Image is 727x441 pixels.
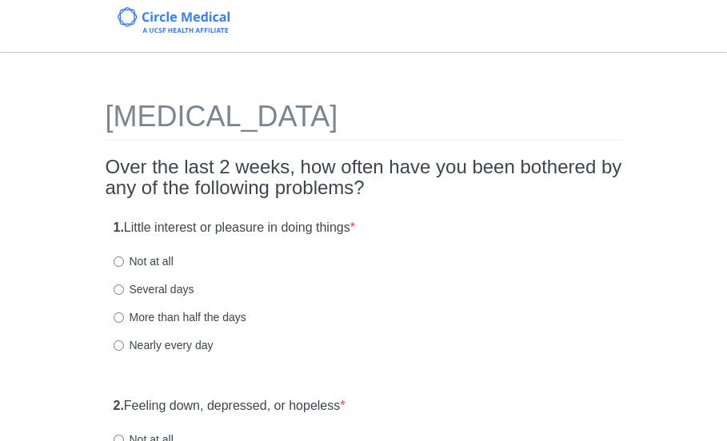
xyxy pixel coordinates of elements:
[114,397,346,415] label: Feeling down, depressed, or hopeless
[114,256,124,267] input: Not at all
[114,219,355,237] label: Little interest or pleasure in doing things
[106,157,622,199] h2: Over the last 2 weeks, how often have you been bothered by any of the following problems?
[114,281,194,297] label: Several days
[114,337,214,353] label: Nearly every day
[114,312,124,323] input: More than half the days
[114,220,124,234] strong: 1.
[114,309,246,325] label: More than half the days
[118,7,230,33] img: Circle Medical Logo
[106,101,622,141] h1: [MEDICAL_DATA]
[114,399,124,412] strong: 2.
[114,284,124,295] input: Several days
[114,253,174,269] label: Not at all
[114,340,124,351] input: Nearly every day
